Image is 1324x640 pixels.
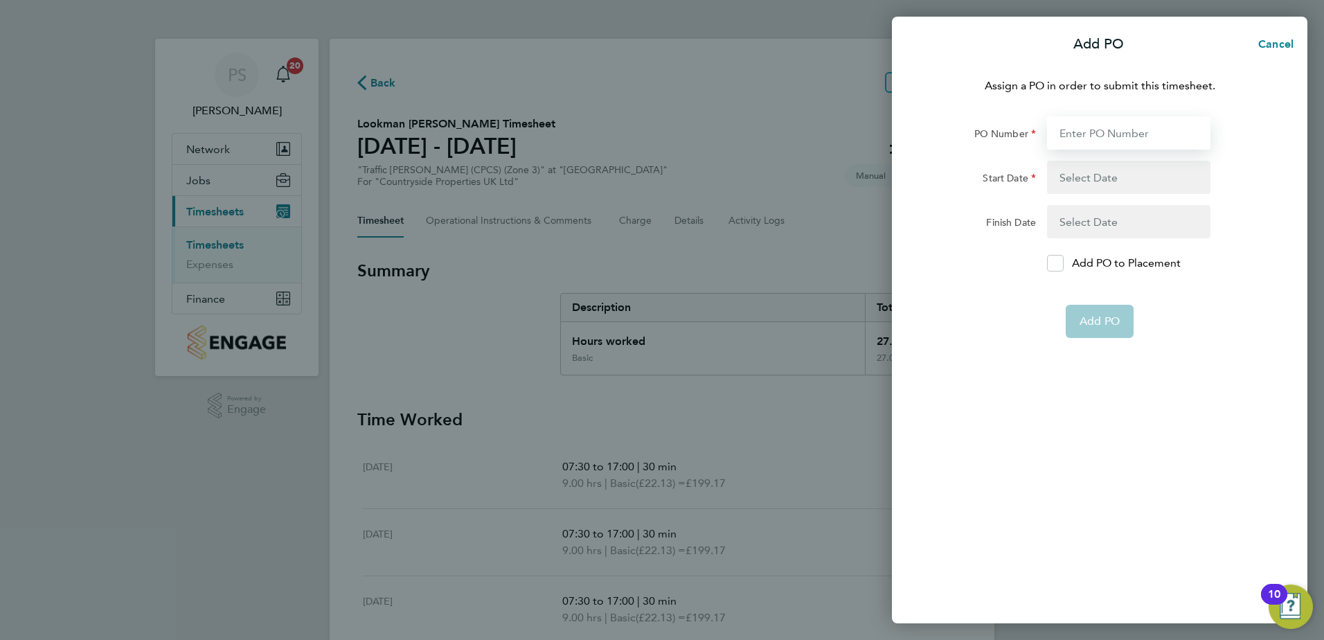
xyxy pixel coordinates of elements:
[983,172,1036,188] label: Start Date
[986,216,1036,233] label: Finish Date
[931,78,1269,94] p: Assign a PO in order to submit this timesheet.
[1269,585,1313,629] button: Open Resource Center, 10 new notifications
[1254,37,1294,51] span: Cancel
[1047,116,1210,150] input: Enter PO Number
[974,127,1036,144] label: PO Number
[1236,30,1307,58] button: Cancel
[1072,255,1181,272] p: Add PO to Placement
[1073,35,1124,54] p: Add PO
[1268,594,1280,612] div: 10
